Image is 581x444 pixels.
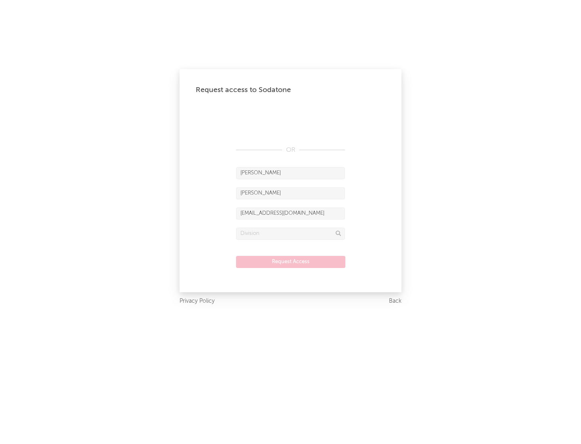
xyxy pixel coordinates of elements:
a: Privacy Policy [180,296,215,306]
a: Back [389,296,401,306]
input: Email [236,207,345,220]
input: Division [236,228,345,240]
input: First Name [236,167,345,179]
div: Request access to Sodatone [196,85,385,95]
div: OR [236,145,345,155]
input: Last Name [236,187,345,199]
button: Request Access [236,256,345,268]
